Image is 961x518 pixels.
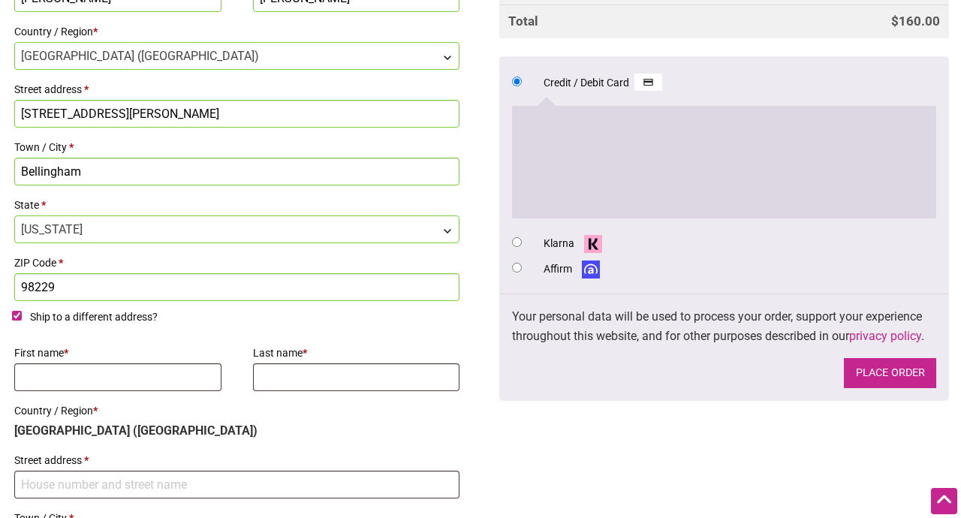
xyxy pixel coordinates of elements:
[15,216,459,242] span: Washington
[253,342,460,363] label: Last name
[580,235,607,253] img: Klarna
[14,423,258,438] strong: [GEOGRAPHIC_DATA] ([GEOGRAPHIC_DATA])
[849,329,921,343] a: privacy policy
[14,100,459,128] input: House number and street name
[577,261,605,279] img: Affirm
[891,14,940,29] bdi: 160.00
[544,260,605,279] label: Affirm
[634,74,662,92] img: Credit / Debit Card
[14,450,459,471] label: Street address
[544,234,607,253] label: Klarna
[12,311,22,321] input: Ship to a different address?
[512,307,936,345] p: Your personal data will be used to process your order, support your experience throughout this we...
[30,311,158,323] span: Ship to a different address?
[14,342,221,363] label: First name
[14,215,459,243] span: State
[931,488,957,514] div: Scroll Back to Top
[14,21,459,42] label: Country / Region
[14,400,459,421] label: Country / Region
[15,43,459,69] span: United States (US)
[499,5,784,38] th: Total
[891,14,899,29] span: $
[521,115,928,206] iframe: Secure payment input frame
[844,358,936,389] button: Place order
[544,74,662,92] label: Credit / Debit Card
[14,42,459,70] span: Country / Region
[14,79,459,100] label: Street address
[14,137,459,158] label: Town / City
[14,194,459,215] label: State
[14,252,459,273] label: ZIP Code
[14,471,459,498] input: House number and street name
